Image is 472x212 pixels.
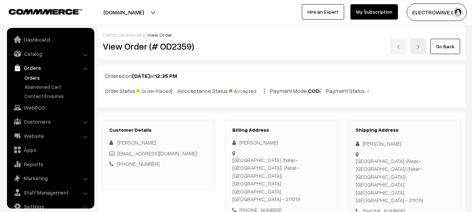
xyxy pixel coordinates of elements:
[416,45,420,49] img: right-arrow.png
[356,140,453,148] div: [PERSON_NAME]
[23,83,92,90] a: Abandoned Cart
[9,101,92,114] a: WebPOS
[23,74,92,81] a: Orders
[103,41,215,52] h2: View Order (# OD2359)
[9,61,92,74] a: Orders
[356,127,453,133] h3: Shipping Address
[9,186,92,199] a: Staff Management
[356,157,453,204] div: [GEOGRAPHIC_DATA], (Near-[GEOGRAPHIC_DATA]), (Near-[GEOGRAPHIC_DATA]) [GEOGRAPHIC_DATA], [GEOGRAP...
[23,92,92,100] a: Contact Enquires
[136,86,171,95] span: Order Placed
[9,115,92,128] a: Customers
[9,158,92,170] a: Reports
[9,47,92,60] a: Catalog
[9,130,92,142] a: Website
[117,139,156,146] span: [PERSON_NAME]
[407,3,467,21] button: ELECTROWAVE DE…
[232,139,330,147] div: [PERSON_NAME]
[105,86,458,95] p: Order Status: | Accceptance Status: | Payment Mode: | Payment Status: -
[103,32,128,38] a: Dashboard
[155,72,177,79] b: 12:35 PM
[147,32,172,38] span: View Order
[79,3,168,21] button: [DOMAIN_NAME]
[9,33,92,46] a: Dashboard
[9,172,92,184] a: Marketing
[9,9,82,14] img: COMMMERCE
[117,150,197,156] a: [EMAIL_ADDRESS][DOMAIN_NAME]
[117,161,160,167] a: [PHONE_NUMBER]
[308,87,320,94] b: COD
[350,4,398,20] a: My Subscription
[302,4,344,20] a: Hire an Expert
[229,86,264,95] span: Accepted
[9,7,70,15] a: COMMMERCE
[232,156,330,203] div: [GEOGRAPHIC_DATA], (Near-[GEOGRAPHIC_DATA]), (Near-[GEOGRAPHIC_DATA]) [GEOGRAPHIC_DATA], [GEOGRAP...
[105,72,458,80] p: Ordered on at
[430,39,460,54] a: Go Back
[453,7,463,17] img: user
[103,31,460,38] div: / /
[109,127,207,133] h3: Customer Details
[232,127,330,133] h3: Billing Address
[130,32,145,38] a: orders
[9,144,92,156] a: Apps
[132,72,150,79] b: [DATE]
